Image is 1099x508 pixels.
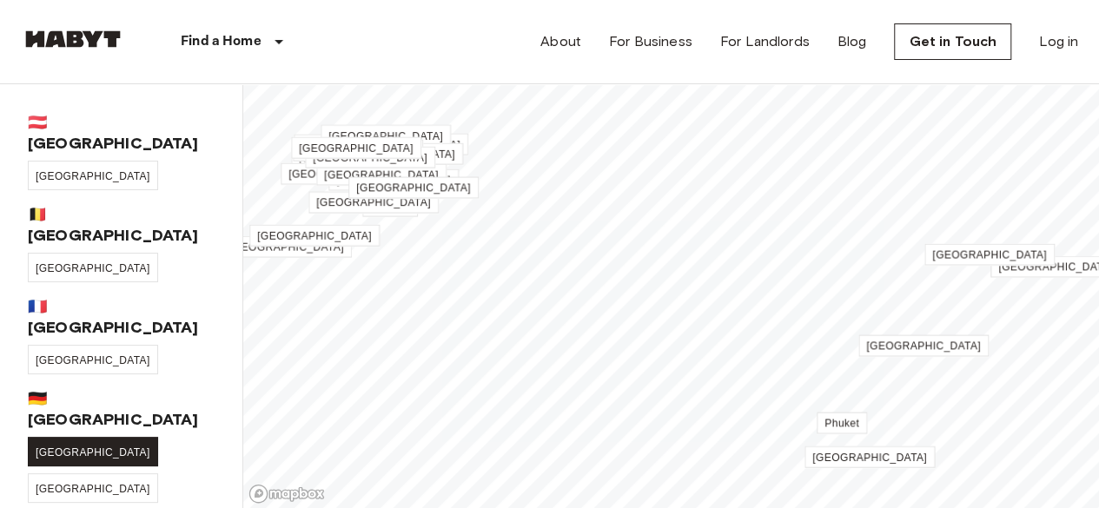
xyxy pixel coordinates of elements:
[804,449,935,467] div: Map marker
[281,166,411,184] div: Map marker
[932,249,1047,261] span: [GEOGRAPHIC_DATA]
[1039,31,1078,52] a: Log in
[291,150,421,168] div: Map marker
[28,437,158,466] a: [GEOGRAPHIC_DATA]
[817,412,867,434] a: Phuket
[299,142,414,155] span: [GEOGRAPHIC_DATA]
[609,31,692,52] a: For Business
[328,130,443,142] span: [GEOGRAPHIC_DATA]
[28,112,215,154] span: 🇦🇹 [GEOGRAPHIC_DATA]
[293,142,423,161] div: Map marker
[257,230,372,242] span: [GEOGRAPHIC_DATA]
[248,484,325,504] a: Mapbox logo
[181,31,262,52] p: Find a Home
[288,168,403,181] span: [GEOGRAPHIC_DATA]
[824,418,859,430] span: Phuket
[540,31,581,52] a: About
[341,148,455,161] span: [GEOGRAPHIC_DATA]
[308,195,439,213] div: Map marker
[812,452,927,464] span: [GEOGRAPHIC_DATA]
[294,135,424,156] a: [GEOGRAPHIC_DATA]
[36,170,150,182] span: [GEOGRAPHIC_DATA]
[858,335,989,357] a: [GEOGRAPHIC_DATA]
[348,180,479,198] div: Map marker
[321,128,451,146] div: Map marker
[924,244,1055,266] a: [GEOGRAPHIC_DATA]
[229,241,344,254] span: [GEOGRAPHIC_DATA]
[291,137,421,159] a: [GEOGRAPHIC_DATA]
[328,172,459,190] div: Map marker
[291,140,421,158] div: Map marker
[324,169,439,181] span: [GEOGRAPHIC_DATA]
[837,31,867,52] a: Blog
[316,167,447,185] div: Map marker
[28,388,215,430] span: 🇩🇪 [GEOGRAPHIC_DATA]
[21,30,125,48] img: Habyt
[249,228,380,246] div: Map marker
[316,197,431,209] span: [GEOGRAPHIC_DATA]
[28,161,158,190] a: [GEOGRAPHIC_DATA]
[222,239,352,257] div: Map marker
[866,340,981,353] span: [GEOGRAPHIC_DATA]
[316,164,447,186] a: [GEOGRAPHIC_DATA]
[356,182,471,195] span: [GEOGRAPHIC_DATA]
[36,483,150,495] span: [GEOGRAPHIC_DATA]
[321,125,451,147] a: [GEOGRAPHIC_DATA]
[28,345,158,374] a: [GEOGRAPHIC_DATA]
[817,415,867,433] div: Map marker
[858,338,989,356] div: Map marker
[281,163,411,185] a: [GEOGRAPHIC_DATA]
[348,177,479,199] a: [GEOGRAPHIC_DATA]
[804,446,935,468] a: [GEOGRAPHIC_DATA]
[305,149,435,168] div: Map marker
[36,354,150,366] span: [GEOGRAPHIC_DATA]
[313,152,427,164] span: [GEOGRAPHIC_DATA]
[249,225,380,247] a: [GEOGRAPHIC_DATA]
[720,31,810,52] a: For Landlords
[894,23,1011,60] a: Get in Touch
[36,446,150,459] span: [GEOGRAPHIC_DATA]
[308,192,439,214] a: [GEOGRAPHIC_DATA]
[28,473,158,503] a: [GEOGRAPHIC_DATA]
[28,204,215,246] span: 🇧🇪 [GEOGRAPHIC_DATA]
[336,175,451,187] span: [GEOGRAPHIC_DATA]
[362,198,418,216] div: Map marker
[28,253,158,282] a: [GEOGRAPHIC_DATA]
[346,139,460,151] span: [GEOGRAPHIC_DATA]
[36,262,150,274] span: [GEOGRAPHIC_DATA]
[222,236,352,258] a: [GEOGRAPHIC_DATA]
[28,296,215,338] span: 🇫🇷 [GEOGRAPHIC_DATA]
[924,247,1055,265] div: Map marker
